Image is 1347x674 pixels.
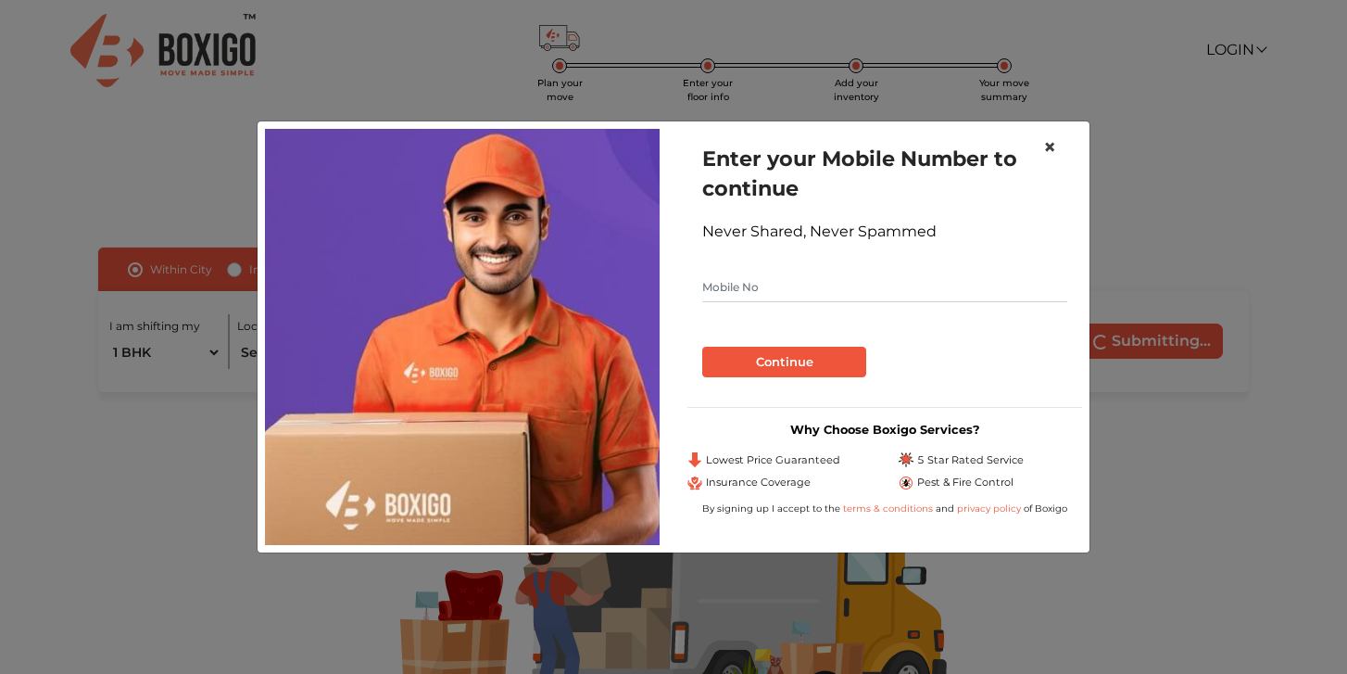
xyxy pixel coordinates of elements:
button: Close [1028,121,1071,173]
span: Pest & Fire Control [917,475,1013,490]
span: Insurance Coverage [706,475,811,490]
span: 5 Star Rated Service [917,452,1024,468]
a: privacy policy [954,502,1024,515]
input: Mobile No [702,273,1067,302]
img: relocation-img [265,129,660,544]
h3: Why Choose Boxigo Services? [687,423,1082,437]
span: × [1043,134,1056,160]
div: By signing up I accept to the and of Boxigo [687,502,1082,515]
span: Lowest Price Guaranteed [706,452,840,468]
a: terms & conditions [843,502,936,515]
div: Never Shared, Never Spammed [702,221,1067,243]
button: Continue [702,347,866,378]
h1: Enter your Mobile Number to continue [702,144,1067,203]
